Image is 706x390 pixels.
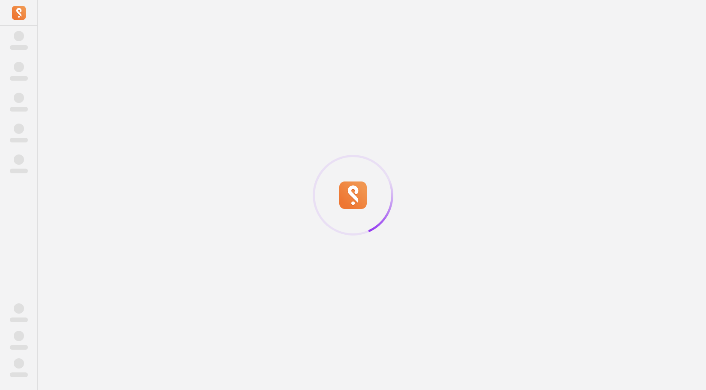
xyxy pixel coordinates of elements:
span: ‌ [14,62,24,72]
span: ‌ [10,138,28,142]
span: ‌ [10,107,28,112]
span: ‌ [14,303,24,314]
span: ‌ [10,317,28,322]
span: ‌ [10,76,28,81]
span: ‌ [14,154,24,165]
span: ‌ [10,169,28,173]
span: ‌ [14,93,24,103]
span: ‌ [14,331,24,341]
span: ‌ [10,372,28,377]
span: ‌ [10,345,28,350]
span: ‌ [14,31,24,41]
span: ‌ [10,45,28,50]
span: ‌ [14,124,24,134]
span: ‌ [14,358,24,369]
